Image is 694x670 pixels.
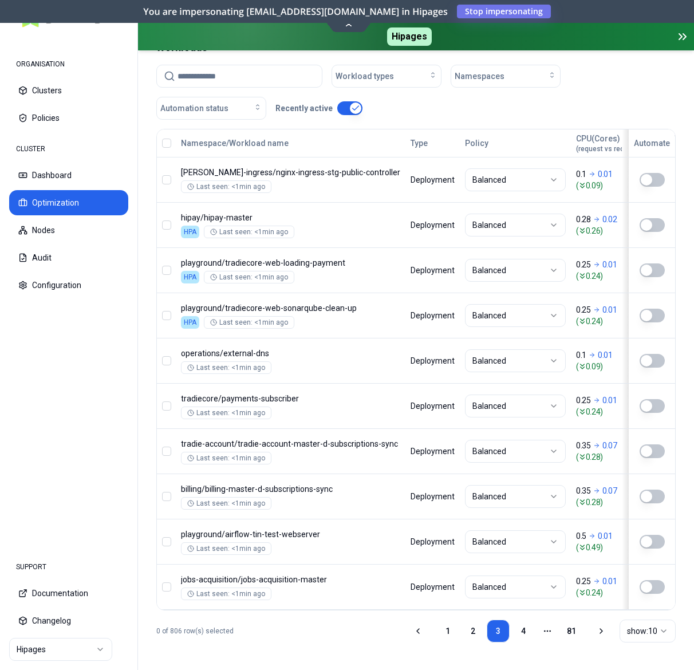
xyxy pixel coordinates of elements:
[602,304,617,316] p: 0.01
[181,438,400,450] p: tradie-account-master-d-subscriptions-sync
[181,574,400,585] p: jobs-acquisition-master
[181,167,400,178] p: nginx-ingress-stg-public-controller
[411,219,455,231] div: Deployment
[411,265,455,276] div: Deployment
[598,168,613,180] p: 0.01
[602,214,617,225] p: 0.02
[9,608,128,633] button: Changelog
[576,304,591,316] p: 0.25
[576,214,591,225] p: 0.28
[411,132,428,155] button: Type
[576,225,663,237] span: ( 0.26 )
[576,361,663,372] span: ( 0.09 )
[602,485,617,496] p: 0.07
[576,259,591,270] p: 0.25
[465,137,566,149] div: Policy
[576,395,591,406] p: 0.25
[455,70,504,82] span: Namespaces
[187,363,265,372] div: Last seen: <1min ago
[598,530,613,542] p: 0.01
[9,163,128,188] button: Dashboard
[181,393,400,404] p: payments-subscriber
[181,226,199,238] div: HPA is enabled on CPU, only memory will be optimised.
[576,349,586,361] p: 0.1
[187,544,265,553] div: Last seen: <1min ago
[336,70,394,82] span: Workload types
[602,259,617,270] p: 0.01
[411,491,455,502] div: Deployment
[275,103,333,114] p: Recently active
[181,257,400,269] p: tradiecore-web-loading-payment
[187,589,265,598] div: Last seen: <1min ago
[9,53,128,76] div: ORGANISATION
[576,132,663,155] button: CPU(Cores)(request vs recommended)
[210,273,288,282] div: Last seen: <1min ago
[487,620,510,643] a: 3
[187,499,265,508] div: Last seen: <1min ago
[576,133,663,153] div: CPU(Cores)
[181,132,289,155] button: Namespace/Workload name
[9,245,128,270] button: Audit
[576,180,663,191] span: ( 0.09 )
[560,620,583,643] a: 81
[181,316,199,329] div: HPA is enabled on CPU, only memory will be optimised.
[181,483,400,495] p: billing-master-d-subscriptions-sync
[9,555,128,578] div: SUPPORT
[181,529,400,540] p: airflow-tin-test-webserver
[436,620,459,643] a: 1
[576,576,591,587] p: 0.25
[576,451,663,463] span: ( 0.28 )
[160,103,228,114] span: Automation status
[411,310,455,321] div: Deployment
[576,530,586,542] p: 0.5
[411,355,455,366] div: Deployment
[436,620,583,643] nav: pagination
[576,542,663,553] span: ( 0.49 )
[576,406,663,417] span: ( 0.24 )
[598,349,613,361] p: 0.01
[576,144,663,153] span: (request vs recommended)
[634,137,670,149] div: Automate
[576,485,591,496] p: 0.35
[512,620,535,643] a: 4
[181,271,199,283] div: HPA is enabled on CPU, only memory will be optimised.
[411,581,455,593] div: Deployment
[187,182,265,191] div: Last seen: <1min ago
[210,227,288,237] div: Last seen: <1min ago
[387,27,432,46] span: Hipages
[411,174,455,186] div: Deployment
[156,97,266,120] button: Automation status
[602,440,617,451] p: 0.07
[576,316,663,327] span: ( 0.24 )
[187,454,265,463] div: Last seen: <1min ago
[9,78,128,103] button: Clusters
[576,270,663,282] span: ( 0.24 )
[9,137,128,160] div: CLUSTER
[332,65,441,88] button: Workload types
[181,348,400,359] p: external-dns
[210,318,288,327] div: Last seen: <1min ago
[576,440,591,451] p: 0.35
[9,218,128,243] button: Nodes
[602,395,617,406] p: 0.01
[9,105,128,131] button: Policies
[181,302,400,314] p: tradiecore-web-sonarqube-clean-up
[640,309,665,322] button: HPA is enabled on CPU, only the other resource will be optimised.
[9,581,128,606] button: Documentation
[640,263,665,277] button: HPA is enabled on CPU, only the other resource will be optimised.
[9,273,128,298] button: Configuration
[451,65,561,88] button: Namespaces
[181,212,400,223] p: hipay-master
[576,587,663,598] span: ( 0.24 )
[156,626,234,636] p: 0 of 806 row(s) selected
[462,620,484,643] a: 2
[576,168,586,180] p: 0.1
[187,408,265,417] div: Last seen: <1min ago
[9,190,128,215] button: Optimization
[411,536,455,547] div: Deployment
[640,218,665,232] button: HPA is enabled on CPU, only the other resource will be optimised.
[411,400,455,412] div: Deployment
[602,576,617,587] p: 0.01
[411,446,455,457] div: Deployment
[576,496,663,508] span: ( 0.28 )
